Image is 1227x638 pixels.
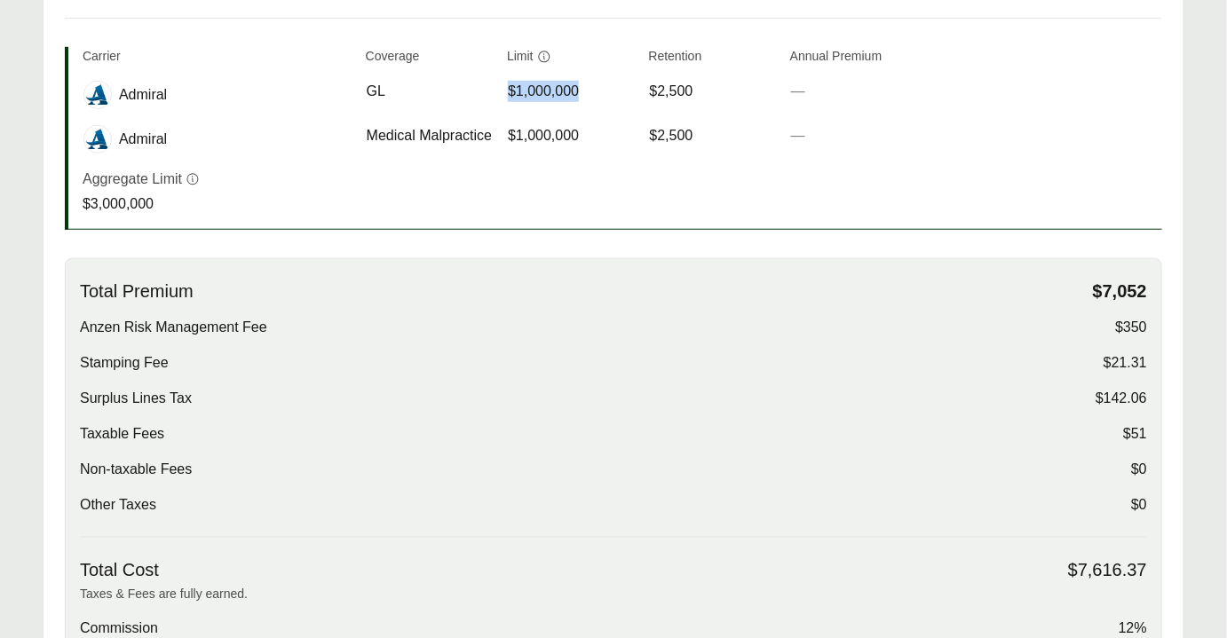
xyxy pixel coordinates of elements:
span: Admiral [119,129,167,150]
th: Annual Premium [790,47,917,73]
p: Taxes & Fees are fully earned. [80,585,1147,603]
span: — [791,83,805,98]
span: GL [367,81,385,102]
span: Stamping Fee [80,352,169,374]
span: Taxable Fees [80,423,164,445]
th: Coverage [366,47,493,73]
span: $2,500 [650,81,693,102]
img: Admiral logo [84,82,111,108]
span: $0 [1131,494,1147,516]
th: Carrier [83,47,352,73]
span: $1,000,000 [508,125,579,146]
th: Retention [649,47,776,73]
span: Anzen Risk Management Fee [80,317,267,338]
span: $350 [1115,317,1147,338]
span: $7,052 [1093,280,1147,303]
span: Non-taxable Fees [80,459,192,480]
span: $51 [1123,423,1147,445]
img: Admiral logo [84,126,111,153]
p: $3,000,000 [83,193,200,215]
span: Medical Malpractice [367,125,492,146]
span: $21.31 [1104,352,1147,374]
span: Other Taxes [80,494,156,516]
span: Admiral [119,84,167,106]
span: Surplus Lines Tax [80,388,192,409]
span: $2,500 [650,125,693,146]
span: $7,616.37 [1068,559,1147,581]
th: Limit [507,47,634,73]
span: Total Premium [80,280,194,303]
span: $0 [1131,459,1147,480]
span: Total Cost [80,559,159,581]
span: $1,000,000 [508,81,579,102]
p: Aggregate Limit [83,169,182,190]
span: $142.06 [1096,388,1147,409]
span: — [791,128,805,143]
